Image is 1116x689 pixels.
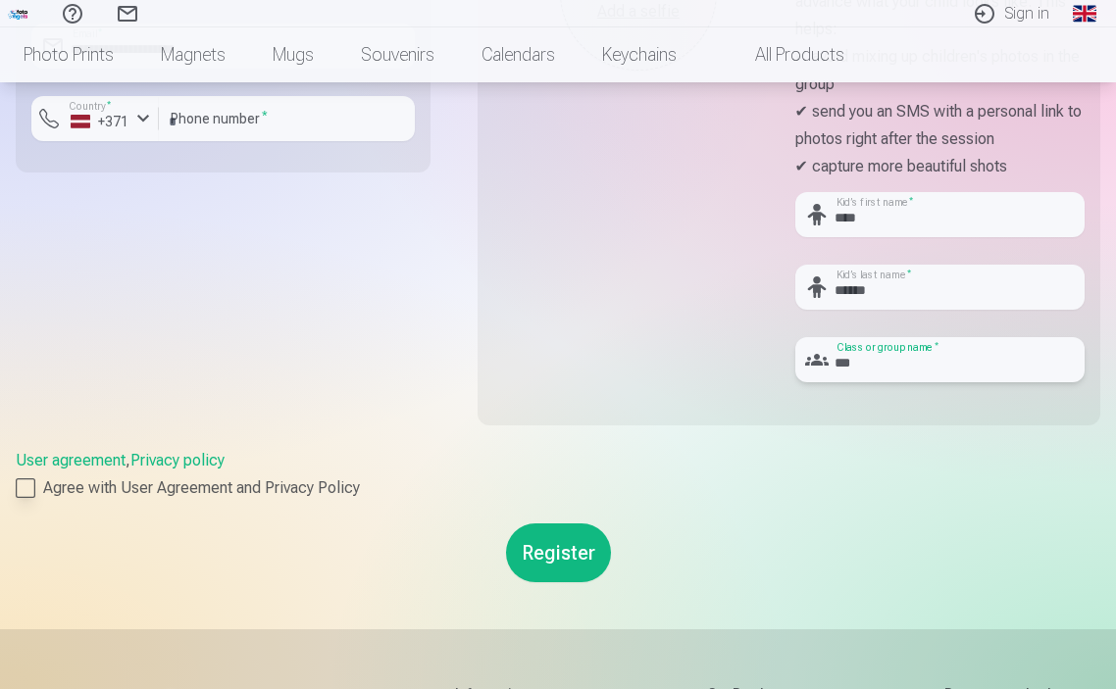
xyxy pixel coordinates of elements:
a: Magnets [137,27,249,82]
img: /fa3 [8,8,29,20]
p: ✔ send you an SMS with a personal link to photos right after the session [795,98,1085,153]
label: Country [63,99,118,114]
a: Privacy policy [130,451,225,469]
a: Calendars [458,27,579,82]
a: User agreement [16,451,126,469]
button: Country*+371 [31,96,159,141]
a: Mugs [249,27,337,82]
a: All products [700,27,868,82]
a: Souvenirs [337,27,458,82]
button: Register [506,523,611,582]
div: +371 [71,112,129,131]
a: Keychains [579,27,700,82]
label: Agree with User Agreement and Privacy Policy [16,476,1100,500]
div: , [16,449,1100,500]
p: ✔ capture more beautiful shots [795,153,1085,180]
